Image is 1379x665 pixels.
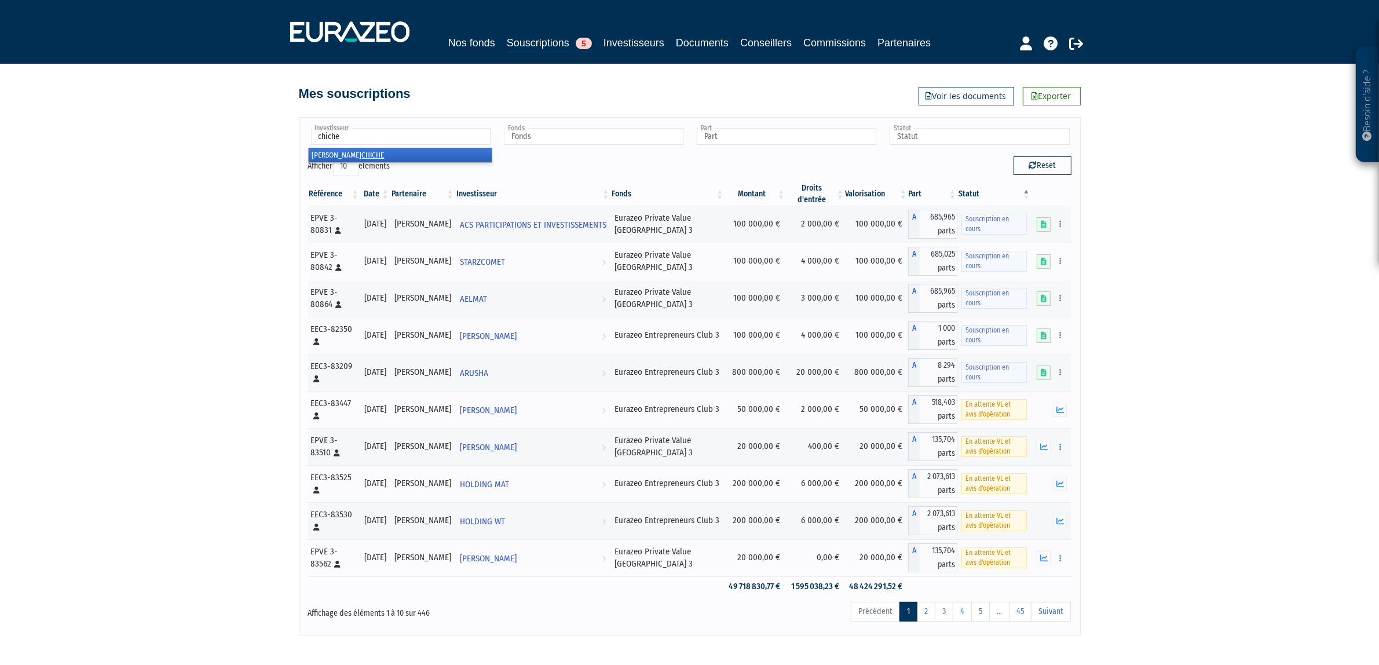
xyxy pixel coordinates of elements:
p: Besoin d'aide ? [1361,53,1374,157]
select: Afficheréléments [333,156,359,176]
span: [PERSON_NAME] [460,326,517,347]
i: Voir l'investisseur [602,251,606,273]
i: Voir l'investisseur [602,474,606,495]
div: EPVE 3-83510 [311,434,356,459]
div: Eurazeo Private Value [GEOGRAPHIC_DATA] 3 [615,434,721,459]
img: 1732889491-logotype_eurazeo_blanc_rvb.png [290,21,409,42]
div: Eurazeo Entrepreneurs Club 3 [615,477,721,489]
span: 8 294 parts [920,358,957,387]
i: [Français] Personne physique [334,450,341,456]
i: Voir l'investisseur [602,236,606,257]
td: 100 000,00 € [845,206,908,243]
td: 20 000,00 € [845,539,908,576]
a: [PERSON_NAME] [455,546,611,569]
span: 135,704 parts [920,543,957,572]
span: HOLDING WT [460,511,505,532]
td: 2 000,00 € [786,206,845,243]
li: [PERSON_NAME] [309,148,492,162]
td: 100 000,00 € [725,317,786,354]
td: [PERSON_NAME] [390,317,455,354]
span: HOLDING MAT [460,474,509,495]
td: [PERSON_NAME] [390,354,455,391]
td: 6 000,00 € [786,465,845,502]
i: [Français] Personne physique [335,227,342,234]
th: Statut : activer pour trier la colonne par ordre d&eacute;croissant [957,182,1031,206]
td: 6 000,00 € [786,502,845,539]
i: [Français] Personne physique [314,524,320,531]
div: A - Eurazeo Entrepreneurs Club 3 [908,395,957,424]
td: 400,00 € [786,428,845,465]
span: 5 [576,38,592,49]
i: [Français] Personne physique [314,338,320,345]
button: Reset [1014,156,1071,175]
span: Souscription en cours [961,251,1027,272]
div: A - Eurazeo Private Value Europe 3 [908,543,957,572]
a: [PERSON_NAME] [455,324,611,347]
td: 50 000,00 € [845,391,908,428]
td: 3 000,00 € [786,280,845,317]
td: [PERSON_NAME] [390,280,455,317]
div: A - Eurazeo Entrepreneurs Club 3 [908,469,957,498]
div: [DATE] [364,292,386,304]
a: Nos fonds [448,35,495,51]
i: [Français] Personne physique [335,561,341,568]
i: Voir l'investisseur [602,511,606,532]
span: [PERSON_NAME] [460,548,517,569]
a: Investisseurs [603,35,664,51]
div: A - Eurazeo Private Value Europe 3 [908,284,957,313]
div: Eurazeo Private Value [GEOGRAPHIC_DATA] 3 [615,249,721,274]
a: Exporter [1023,87,1081,105]
span: AELMAT [460,288,487,310]
td: 0,00 € [786,539,845,576]
span: 135,704 parts [920,432,957,461]
i: [Français] Personne physique [336,264,342,271]
span: A [908,543,920,572]
a: Suivant [1031,602,1071,622]
span: En attente VL et avis d'opération [961,436,1027,457]
td: 20 000,00 € [725,539,786,576]
div: A - Eurazeo Entrepreneurs Club 3 [908,506,957,535]
div: EPVE 3-80864 [311,286,356,311]
div: EPVE 3-80842 [311,249,356,274]
div: EEC3-83447 [311,397,356,422]
a: [PERSON_NAME] [455,435,611,458]
span: A [908,247,920,276]
span: En attente VL et avis d'opération [961,510,1027,531]
i: [Français] Personne physique [314,412,320,419]
td: 200 000,00 € [725,465,786,502]
span: A [908,469,920,498]
a: HOLDING MAT [455,472,611,495]
div: A - Eurazeo Private Value Europe 3 [908,247,957,276]
span: Souscription en cours [961,325,1027,346]
div: EPVE 3-83562 [311,546,356,571]
div: Eurazeo Entrepreneurs Club 3 [615,514,721,527]
td: [PERSON_NAME] [390,539,455,576]
td: 800 000,00 € [725,354,786,391]
td: [PERSON_NAME] [390,206,455,243]
a: 45 [1009,602,1031,622]
span: 1 000 parts [920,321,957,350]
span: A [908,358,920,387]
th: Valorisation: activer pour trier la colonne par ordre croissant [845,182,908,206]
div: [DATE] [364,514,386,527]
a: 1 [899,602,917,622]
div: EPVE 3-80831 [311,212,356,237]
div: [DATE] [364,329,386,341]
i: Voir l'investisseur [602,363,606,384]
a: Documents [676,35,729,51]
td: 20 000,00 € [845,428,908,465]
span: 2 073,613 parts [920,506,957,535]
th: Partenaire: activer pour trier la colonne par ordre croissant [390,182,455,206]
i: Voir l'investisseur [602,548,606,569]
td: 200 000,00 € [845,465,908,502]
a: ARUSHA [455,361,611,384]
div: [DATE] [364,477,386,489]
span: 685,965 parts [920,210,957,239]
td: [PERSON_NAME] [390,502,455,539]
a: 2 [917,602,935,622]
span: 518,403 parts [920,395,957,424]
i: Voir l'investisseur [602,326,606,347]
span: 685,025 parts [920,247,957,276]
td: 2 000,00 € [786,391,845,428]
div: Eurazeo Private Value [GEOGRAPHIC_DATA] 3 [615,546,721,571]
